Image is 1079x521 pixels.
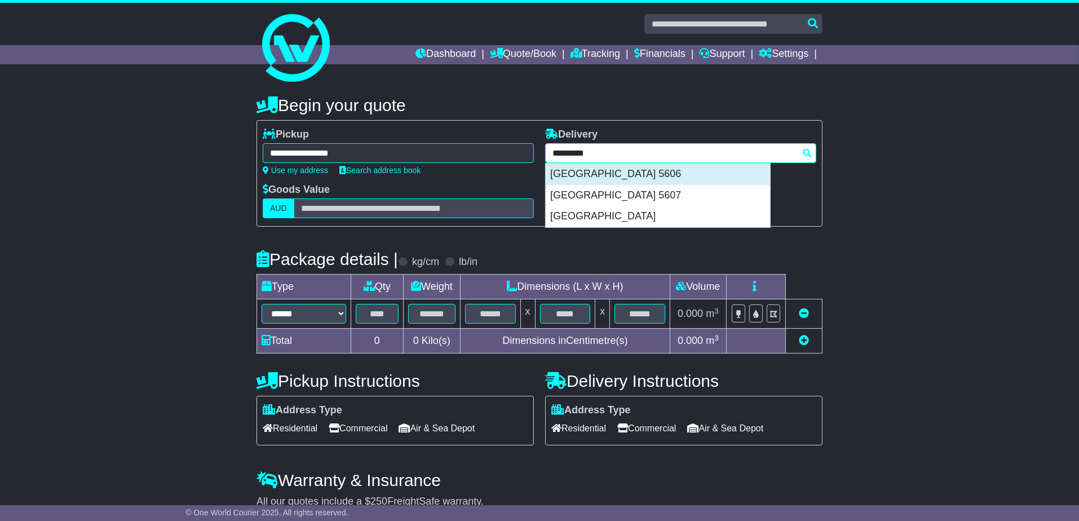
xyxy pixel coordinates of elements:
[490,45,556,64] a: Quote/Book
[263,184,330,196] label: Goods Value
[263,404,342,417] label: Address Type
[799,308,809,319] a: Remove this item
[185,508,348,517] span: © One World Courier 2025. All rights reserved.
[545,129,598,141] label: Delivery
[551,404,631,417] label: Address Type
[263,420,317,437] span: Residential
[263,198,294,218] label: AUD
[595,299,610,329] td: x
[546,206,770,227] div: [GEOGRAPHIC_DATA]
[714,334,719,342] sup: 3
[263,129,309,141] label: Pickup
[688,420,764,437] span: Air & Sea Depot
[460,275,670,299] td: Dimensions (L x W x H)
[714,307,719,315] sup: 3
[706,335,719,346] span: m
[700,45,745,64] a: Support
[459,256,477,268] label: lb/in
[412,256,439,268] label: kg/cm
[257,96,822,114] h4: Begin your quote
[545,143,816,163] typeahead: Please provide city
[678,308,703,319] span: 0.000
[571,45,620,64] a: Tracking
[351,275,403,299] td: Qty
[759,45,808,64] a: Settings
[257,372,534,390] h4: Pickup Instructions
[370,496,387,507] span: 250
[403,275,460,299] td: Weight
[415,45,476,64] a: Dashboard
[263,166,328,175] a: Use my address
[351,329,403,354] td: 0
[257,275,351,299] td: Type
[670,275,726,299] td: Volume
[706,308,719,319] span: m
[520,299,535,329] td: x
[546,185,770,206] div: [GEOGRAPHIC_DATA] 5607
[551,420,606,437] span: Residential
[403,329,460,354] td: Kilo(s)
[257,496,822,508] div: All our quotes include a $ FreightSafe warranty.
[617,420,676,437] span: Commercial
[339,166,421,175] a: Search address book
[413,335,419,346] span: 0
[329,420,387,437] span: Commercial
[257,471,822,489] h4: Warranty & Insurance
[799,335,809,346] a: Add new item
[460,329,670,354] td: Dimensions in Centimetre(s)
[634,45,686,64] a: Financials
[257,250,398,268] h4: Package details |
[545,372,822,390] h4: Delivery Instructions
[678,335,703,346] span: 0.000
[257,329,351,354] td: Total
[546,164,770,185] div: [GEOGRAPHIC_DATA] 5606
[399,420,475,437] span: Air & Sea Depot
